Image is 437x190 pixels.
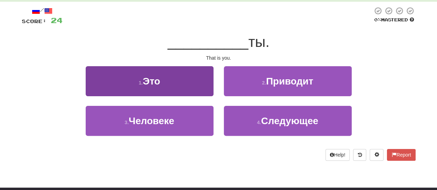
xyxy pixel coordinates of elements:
small: 3 . [125,120,129,125]
button: 1.Это [86,66,213,96]
small: 1 . [139,80,143,86]
button: 4.Следующее [224,106,352,136]
span: Следующее [261,116,319,126]
small: 2 . [262,80,266,86]
div: Mastered [373,17,416,23]
span: 24 [51,16,63,24]
span: 0 % [374,17,381,22]
span: Это [143,76,160,87]
button: 3.Человеке [86,106,213,136]
small: 4 . [257,120,261,125]
div: / [22,7,63,15]
span: Score: [22,18,47,24]
button: Report [387,149,415,161]
span: ты. [248,34,269,50]
span: __________ [168,34,248,50]
button: 2.Приводит [224,66,352,96]
span: Приводит [266,76,313,87]
div: That is you. [22,54,416,61]
span: Человеке [129,116,174,126]
button: Help! [325,149,350,161]
button: Round history (alt+y) [353,149,366,161]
